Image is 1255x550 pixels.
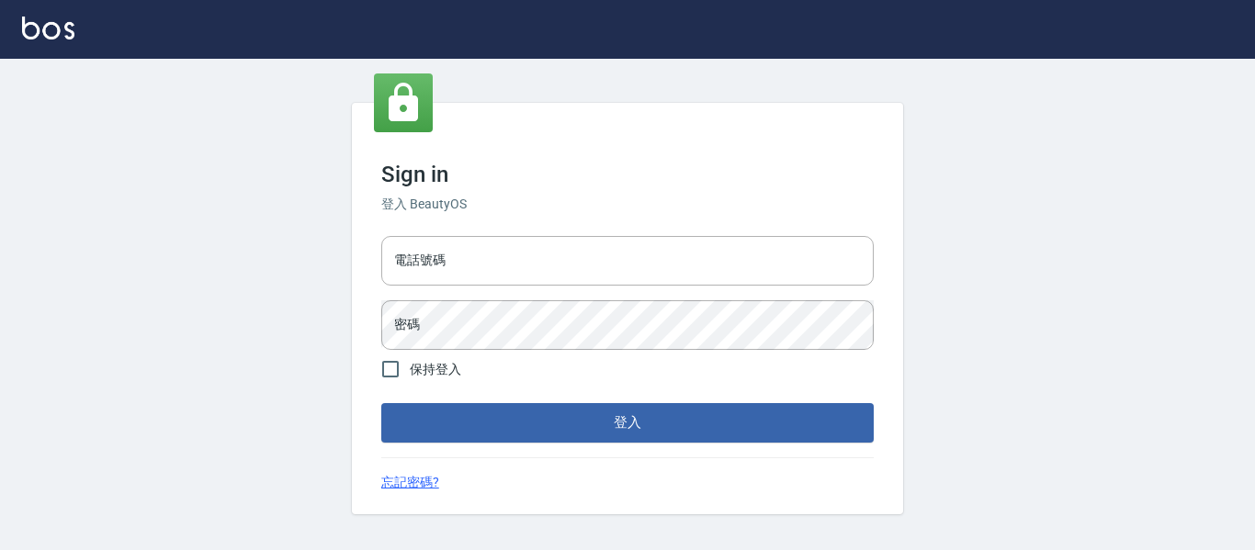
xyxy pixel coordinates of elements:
[381,473,439,492] a: 忘記密碼?
[381,195,874,214] h6: 登入 BeautyOS
[22,17,74,39] img: Logo
[381,403,874,442] button: 登入
[381,162,874,187] h3: Sign in
[410,360,461,379] span: 保持登入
